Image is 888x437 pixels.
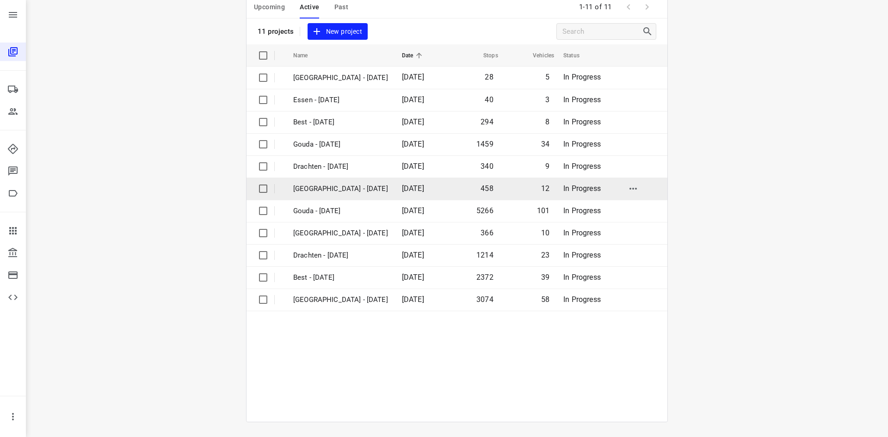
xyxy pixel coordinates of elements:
span: In Progress [563,206,601,215]
button: New project [308,23,368,40]
p: Essen - [DATE] [293,95,388,105]
span: 58 [541,295,549,304]
span: In Progress [563,184,601,193]
span: 10 [541,228,549,237]
span: Date [402,50,425,61]
span: [DATE] [402,295,424,304]
span: In Progress [563,228,601,237]
span: [DATE] [402,228,424,237]
span: Stops [471,50,498,61]
span: 39 [541,273,549,282]
span: 1459 [476,140,493,148]
span: Upcoming [254,1,285,13]
span: [DATE] [402,162,424,171]
span: 9 [545,162,549,171]
span: 8 [545,117,549,126]
input: Search projects [562,25,642,39]
p: Best - [DATE] [293,117,388,128]
span: In Progress [563,162,601,171]
div: Search [642,26,656,37]
span: In Progress [563,273,601,282]
p: [GEOGRAPHIC_DATA] - [DATE] [293,73,388,83]
span: In Progress [563,140,601,148]
span: [DATE] [402,73,424,81]
span: 28 [485,73,493,81]
span: [DATE] [402,206,424,215]
span: 3074 [476,295,493,304]
span: 340 [481,162,493,171]
span: In Progress [563,117,601,126]
span: 2372 [476,273,493,282]
span: 458 [481,184,493,193]
span: 3 [545,95,549,104]
p: [GEOGRAPHIC_DATA] - [DATE] [293,295,388,305]
p: Gouda - [DATE] [293,206,388,216]
span: [DATE] [402,140,424,148]
p: [GEOGRAPHIC_DATA] - [DATE] [293,228,388,239]
span: Status [563,50,592,61]
p: [GEOGRAPHIC_DATA] - [DATE] [293,184,388,194]
span: 34 [541,140,549,148]
span: 12 [541,184,549,193]
p: Drachten - [DATE] [293,250,388,261]
span: 1214 [476,251,493,259]
p: Gouda - [DATE] [293,139,388,150]
span: [DATE] [402,117,424,126]
span: Active [300,1,319,13]
span: 5 [545,73,549,81]
span: 101 [537,206,550,215]
span: 23 [541,251,549,259]
span: [DATE] [402,251,424,259]
p: Drachten - [DATE] [293,161,388,172]
p: Best - [DATE] [293,272,388,283]
span: 40 [485,95,493,104]
span: In Progress [563,95,601,104]
span: Past [334,1,349,13]
span: 366 [481,228,493,237]
span: [DATE] [402,95,424,104]
span: 5266 [476,206,493,215]
span: Vehicles [521,50,554,61]
p: 11 projects [258,27,294,36]
span: 294 [481,117,493,126]
span: In Progress [563,73,601,81]
span: In Progress [563,251,601,259]
span: New project [313,26,362,37]
span: Name [293,50,320,61]
span: [DATE] [402,273,424,282]
span: [DATE] [402,184,424,193]
span: In Progress [563,295,601,304]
